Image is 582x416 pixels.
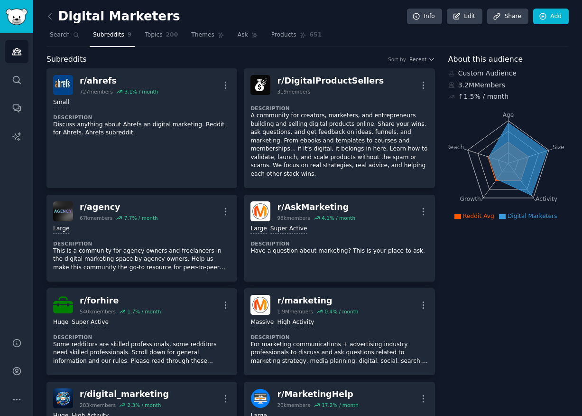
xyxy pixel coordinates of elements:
button: Recent [409,56,435,63]
a: Info [407,9,442,25]
div: 3.1 % / month [124,88,158,95]
a: Ask [234,28,261,47]
dt: Description [53,240,231,247]
span: Subreddits [46,54,87,66]
div: 98k members [277,215,310,221]
span: Search [50,31,70,39]
div: Massive [250,318,274,327]
span: About this audience [448,54,523,66]
div: 2.3 % / month [127,402,161,408]
a: Add [533,9,569,25]
a: DigitalProductSellersr/DigitalProductSellers319membersDescriptionA community for creators, market... [244,68,434,188]
span: Ask [238,31,248,39]
p: Some redditors are skilled professionals, some redditors need skilled professionals. Scroll down ... [53,340,231,366]
p: Discuss anything about Ahrefs an digital marketing. Reddit for Ahrefs. Ahrefs subreddit. [53,121,231,137]
span: 9 [128,31,132,39]
div: Large [53,225,69,234]
div: ↑ 1.5 % / month [458,92,508,102]
span: Digital Marketers [508,213,557,219]
div: 4.1 % / month [322,215,355,221]
div: r/ forhire [80,295,161,307]
a: Subreddits9 [90,28,135,47]
div: 319 members [277,88,310,95]
img: forhire [53,295,73,315]
div: 20k members [277,402,310,408]
div: r/ agency [80,201,158,213]
div: 3.2M Members [448,80,569,90]
span: 200 [166,31,178,39]
a: ahrefsr/ahrefs727members3.1% / monthSmallDescriptionDiscuss anything about Ahrefs an digital mark... [46,68,237,188]
img: MarketingHelp [250,388,270,408]
div: r/ DigitalProductSellers [277,75,384,87]
div: 17.2 % / month [322,402,359,408]
a: Share [487,9,528,25]
span: Themes [191,31,214,39]
div: 7.7 % / month [124,215,158,221]
img: GummySearch logo [6,9,28,25]
div: 727 members [80,88,113,95]
img: AskMarketing [250,201,270,221]
span: 651 [310,31,322,39]
a: Search [46,28,83,47]
a: Products651 [268,28,325,47]
tspan: Reach [446,143,464,150]
div: 1.7 % / month [127,308,161,315]
a: Topics200 [141,28,181,47]
div: 67k members [80,215,112,221]
div: Sort by [388,56,406,63]
a: Themes [188,28,228,47]
a: Edit [447,9,482,25]
tspan: Age [502,112,514,118]
div: r/ ahrefs [80,75,158,87]
dt: Description [250,334,428,340]
dt: Description [53,114,231,121]
dt: Description [53,334,231,340]
p: For marketing communications + advertising industry professionals to discuss and ask questions re... [250,340,428,366]
span: Reddit Avg [463,213,494,219]
a: forhirer/forhire540kmembers1.7% / monthHugeSuper ActiveDescriptionSome redditors are skilled prof... [46,288,237,375]
span: Subreddits [93,31,124,39]
img: DigitalProductSellers [250,75,270,95]
div: r/ digital_marketing [80,388,169,400]
div: 540k members [80,308,116,315]
a: AskMarketingr/AskMarketing98kmembers4.1% / monthLargeSuper ActiveDescriptionHave a question about... [244,195,434,282]
span: Topics [145,31,162,39]
div: High Activity [277,318,314,327]
h2: Digital Marketers [46,9,180,24]
tspan: Growth [460,196,480,202]
div: r/ AskMarketing [277,201,355,213]
p: This is a community for agency owners and freelancers in the digital marketing space by agency ow... [53,247,231,272]
div: Small [53,98,69,107]
dt: Description [250,240,428,247]
span: Products [271,31,296,39]
dt: Description [250,105,428,112]
span: Recent [409,56,426,63]
div: Large [250,225,267,234]
tspan: Size [552,143,564,150]
div: Custom Audience [448,68,569,78]
div: 283k members [80,402,116,408]
img: agency [53,201,73,221]
img: marketing [250,295,270,315]
div: r/ MarketingHelp [277,388,358,400]
a: agencyr/agency67kmembers7.7% / monthLargeDescriptionThis is a community for agency owners and fre... [46,195,237,282]
div: Super Active [72,318,109,327]
div: 0.4 % / month [324,308,358,315]
tspan: Activity [536,196,557,202]
div: Huge [53,318,68,327]
a: marketingr/marketing1.9Mmembers0.4% / monthMassiveHigh ActivityDescriptionFor marketing communica... [244,288,434,375]
div: r/ marketing [277,295,358,307]
div: 1.9M members [277,308,313,315]
div: Super Active [270,225,307,234]
img: ahrefs [53,75,73,95]
img: digital_marketing [53,388,73,408]
p: A community for creators, marketers, and entrepreneurs building and selling digital products onli... [250,112,428,178]
p: Have a question about marketing? This is your place to ask. [250,247,428,255]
